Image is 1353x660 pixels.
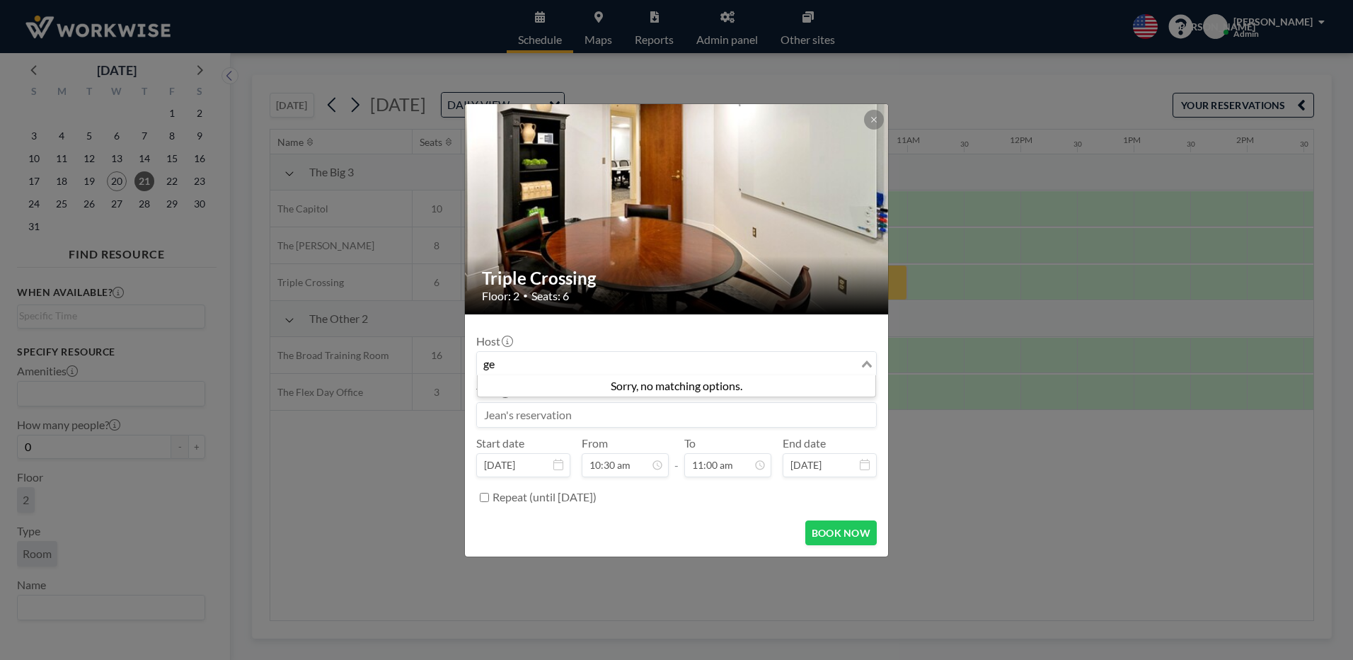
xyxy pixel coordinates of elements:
input: Search for option [478,355,858,373]
label: From [582,436,608,450]
h2: Triple Crossing [482,268,873,289]
li: Sorry, no matching options. [478,379,875,393]
label: To [684,436,696,450]
button: BOOK NOW [805,520,877,545]
label: Host [476,334,512,348]
span: - [674,441,679,472]
label: Repeat (until [DATE]) [493,490,597,504]
span: Seats: 6 [531,289,569,303]
span: Floor: 2 [482,289,519,303]
label: End date [783,436,826,450]
label: Start date [476,436,524,450]
img: 537.jpg [465,50,889,368]
label: Title [476,385,509,399]
input: Jean's reservation [477,403,876,427]
span: • [523,290,528,301]
div: Search for option [477,352,876,376]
